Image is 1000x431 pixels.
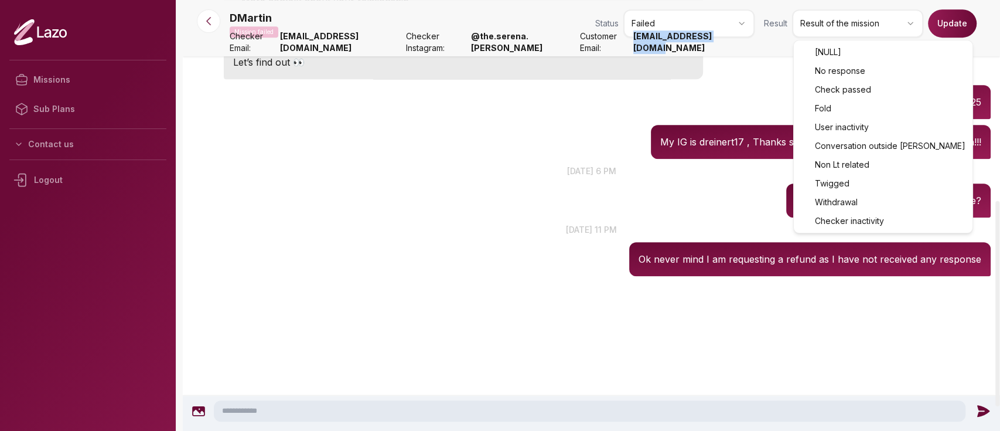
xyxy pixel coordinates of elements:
[815,121,869,133] span: User inactivity
[815,46,841,58] span: [NULL]
[815,84,871,96] span: Check passed
[815,159,869,171] span: Non Lt related
[815,178,849,189] span: Twigged
[815,140,965,152] span: Conversation outside [PERSON_NAME]
[815,215,884,227] span: Checker inactivity
[815,196,858,208] span: Withdrawal
[815,65,865,77] span: No response
[815,103,831,114] span: Fold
